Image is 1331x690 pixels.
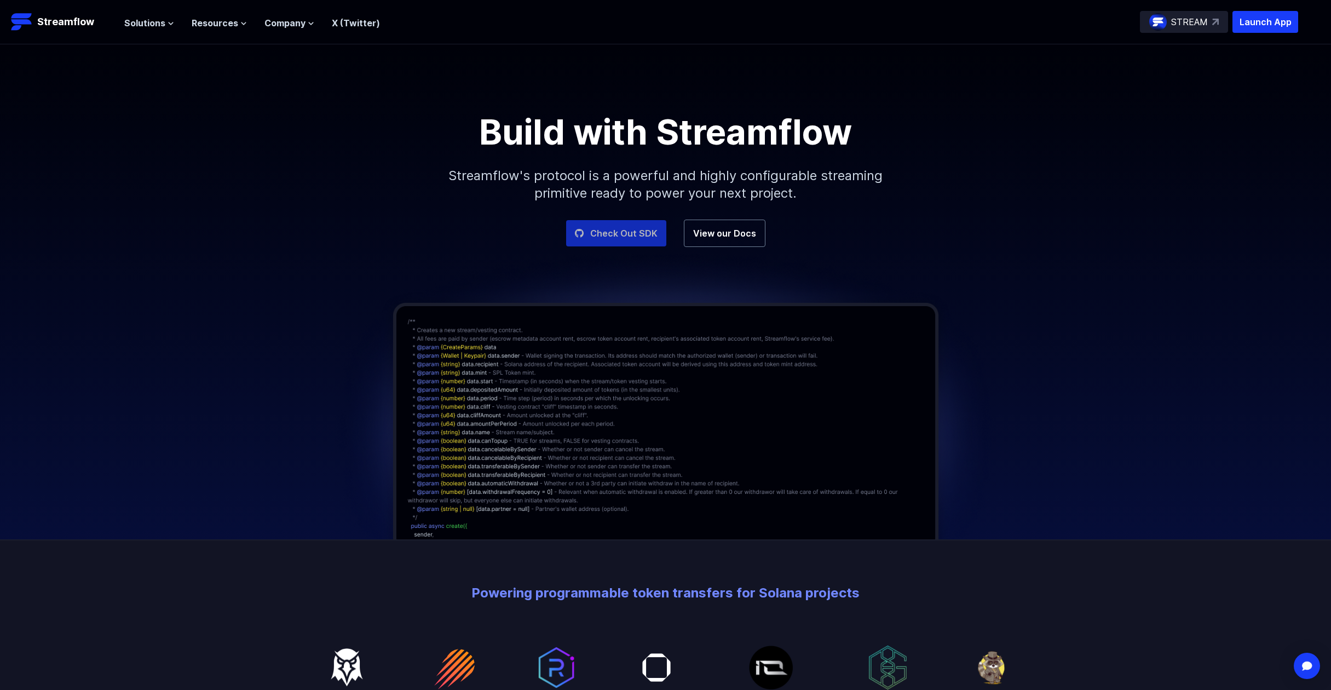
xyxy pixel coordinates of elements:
[434,646,478,689] img: Meteora
[566,220,666,246] a: Check Out SDK
[332,18,380,28] a: X (Twitter)
[419,114,912,150] h1: Build with Streamflow
[1149,13,1167,31] img: streamflow-logo-circle.png
[330,247,1001,618] img: Hero Image
[264,16,314,30] button: Company
[124,16,165,30] span: Solutions
[1232,11,1298,33] button: Launch App
[37,14,94,30] p: Streamflow
[11,11,33,33] img: Streamflow Logo
[9,584,1322,602] h2: Powering programmable token transfers for Solana projects
[635,646,678,689] img: SquadsX
[1294,653,1320,679] div: Open Intercom Messenger
[1212,19,1219,25] img: top-right-arrow.svg
[684,220,765,247] a: View our Docs
[192,16,247,30] button: Resources
[1171,15,1208,28] p: STREAM
[11,11,113,33] a: Streamflow
[868,646,907,689] img: Genopets
[124,16,174,30] button: Solutions
[192,16,238,30] span: Resources
[970,646,1014,689] img: Rugcheck
[264,16,306,30] span: Company
[1140,11,1228,33] a: STREAM
[325,646,367,689] img: DEX Screener
[534,646,578,689] img: Raydium
[430,150,901,220] p: Streamflow's protocol is a powerful and highly configurable streaming primitive ready to power yo...
[749,646,793,689] img: Io.net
